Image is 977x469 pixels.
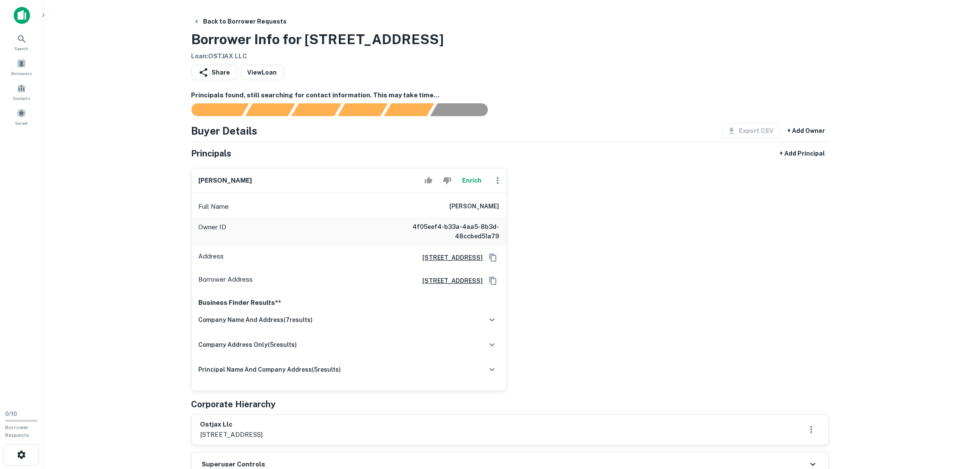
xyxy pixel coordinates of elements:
h3: Borrower Info for [STREET_ADDRESS] [191,29,444,50]
div: Documents found, AI parsing details... [291,103,341,116]
div: Principals found, AI now looking for contact information... [338,103,388,116]
h6: Principals found, still searching for contact information. This may take time... [191,90,829,100]
button: Reject [439,172,454,189]
a: ViewLoan [241,65,284,80]
span: Contacts [13,95,30,102]
span: Borrower Requests [5,424,29,438]
h6: Loan : OSTJAX LLC [191,51,444,61]
div: Principals found, still searching for contact information. This may take time... [384,103,434,116]
h6: [PERSON_NAME] [450,201,499,212]
a: Search [3,30,40,54]
h6: principal name and company address ( 5 results) [199,365,341,374]
div: Sending borrower request to AI... [181,103,245,116]
div: Your request is received and processing... [245,103,295,116]
iframe: Chat Widget [934,400,977,442]
p: Full Name [199,201,229,212]
a: Borrowers [3,55,40,78]
span: Search [15,45,29,52]
button: + Add Owner [784,123,829,138]
h5: Principals [191,147,232,160]
button: + Add Principal [777,146,829,161]
button: Copy Address [487,251,499,264]
span: Borrowers [11,70,32,77]
button: Copy Address [487,274,499,287]
h6: company address only ( 5 results) [199,340,297,349]
p: Owner ID [199,222,227,241]
p: Business Finder Results** [199,298,499,308]
p: Address [199,251,224,264]
h4: Buyer Details [191,123,258,138]
h6: ostjax llc [200,420,263,430]
h6: [PERSON_NAME] [199,176,252,186]
h6: 4f05eef4-b33a-4aa5-8b3d-48ccbed51a79 [397,222,499,241]
span: Saved [15,120,28,126]
a: [STREET_ADDRESS] [416,276,483,286]
button: Back to Borrower Requests [190,14,290,29]
h6: company name and address ( 7 results) [199,315,313,325]
img: capitalize-icon.png [14,7,30,24]
p: [STREET_ADDRESS] [200,430,263,440]
a: [STREET_ADDRESS] [416,253,483,262]
a: Contacts [3,80,40,103]
button: Share [191,65,237,80]
a: Saved [3,105,40,128]
button: Enrich [458,172,486,189]
h5: Corporate Hierarchy [191,398,276,411]
button: Accept [421,172,436,189]
p: Borrower Address [199,274,253,287]
div: AI fulfillment process complete. [430,103,498,116]
span: 0 / 10 [5,411,17,417]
